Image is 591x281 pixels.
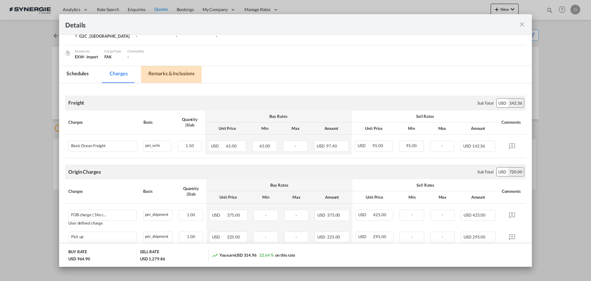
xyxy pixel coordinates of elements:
[497,167,508,176] div: USD
[311,122,352,134] th: Amount
[477,169,493,175] div: Sub Total
[205,122,249,134] th: Unit Price
[358,234,372,239] span: USD
[356,182,496,188] div: Sell Rates
[140,249,159,256] div: SELL RATE
[179,186,203,197] div: Quantity | Slab
[463,143,471,148] span: USD
[358,212,372,217] span: USD
[508,167,524,176] div: 720.00
[68,168,101,175] div: Origin Charges
[411,234,413,239] span: -
[317,143,326,148] span: USD
[497,99,508,107] div: USD
[472,213,485,217] span: 425.00
[227,213,240,217] span: 375.00
[127,54,129,59] span: -
[358,143,372,148] span: USD
[208,114,348,119] div: Buy Rates
[143,119,171,125] div: Basis
[212,213,226,217] span: USD
[355,114,495,119] div: Sell Rates
[295,213,297,217] span: -
[84,54,98,60] div: - import
[206,191,251,203] th: Unit Price
[317,234,326,239] span: USD
[317,213,326,217] span: USD
[212,234,226,239] span: USD
[68,119,137,125] div: Charges
[71,213,108,217] div: FOB charge ( 5hs code over 15eur per each)
[143,232,172,240] div: per_shipment
[373,212,386,217] span: 425.00
[75,54,98,60] div: EXW
[396,191,427,203] th: Min
[442,212,443,217] span: -
[227,234,240,239] span: 225.00
[187,212,195,217] span: 1.00
[178,117,202,128] div: Quantity | Slab
[187,234,195,239] span: 1.00
[464,234,472,239] span: USD
[186,143,194,148] span: 1.50
[140,256,165,262] div: USD 1,279.86
[442,234,443,239] span: -
[64,50,71,56] img: cargo.png
[59,66,208,83] md-pagination-wrapper: Use the left and right arrow keys to navigate between tabs
[326,143,337,148] span: 97.40
[143,188,173,194] div: Basis
[127,48,144,54] div: Commodity
[396,122,427,134] th: Min
[472,143,485,148] span: 142.36
[327,213,340,217] span: 375.00
[518,21,526,28] md-icon: icon-close fg-AAA8AD m-0 cursor
[68,243,137,247] div: User defined charge
[102,66,135,83] md-tab-item: Charges
[68,188,137,194] div: Charges
[265,213,267,217] span: -
[498,110,526,134] th: Comments
[312,191,352,203] th: Amount
[144,141,171,149] div: per_w/m
[251,191,281,203] th: Min
[68,221,137,225] div: User defined charge
[373,234,386,239] span: 295.00
[216,33,250,39] div: -
[59,66,96,83] md-tab-item: Schedules
[472,234,485,239] span: 295.00
[136,33,170,39] div: -
[211,143,225,148] span: USD
[406,143,417,148] span: 95.00
[352,122,396,134] th: Unit Price
[372,143,383,148] span: 95.00
[104,48,121,54] div: Cargo Type
[327,234,340,239] span: 225.00
[68,256,90,262] div: USD 964.90
[441,143,443,148] span: -
[59,14,532,267] md-dialog: Pickup Door ...
[499,179,526,203] th: Comments
[176,33,210,39] div: -
[65,20,480,28] div: Details
[141,66,202,83] md-tab-item: Remarks & Inclusions
[352,191,397,203] th: Unit Price
[212,252,295,259] div: You earn on this rate
[280,122,311,134] th: Max
[71,234,83,239] div: Pick up
[265,234,267,239] span: -
[295,143,296,148] span: -
[411,212,413,217] span: -
[427,122,458,134] th: Max
[457,122,498,134] th: Amount
[427,191,458,203] th: Max
[75,33,130,39] div: G2C , Canada
[75,48,98,54] div: Incoterms
[226,143,237,148] span: 65.00
[249,122,280,134] th: Min
[71,143,106,148] div: Basic Ocean Freight
[235,253,257,258] span: USD 314.96
[508,99,524,107] div: 142.36
[295,234,297,239] span: -
[68,249,87,256] div: BUY RATE
[212,252,218,258] md-icon: icon-trending-up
